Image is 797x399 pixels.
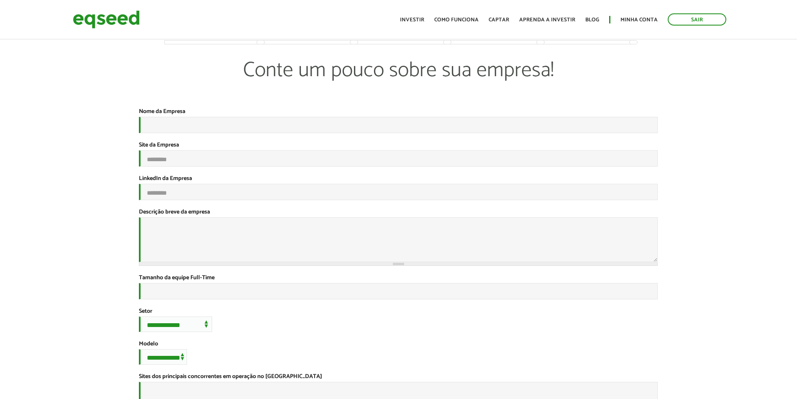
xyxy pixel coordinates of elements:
a: Minha conta [620,17,658,23]
img: EqSeed [73,8,140,31]
label: Tamanho da equipe Full-Time [139,275,215,281]
label: Descrição breve da empresa [139,209,210,215]
label: Sites dos principais concorrentes em operação no [GEOGRAPHIC_DATA] [139,374,322,380]
a: Como funciona [434,17,479,23]
a: Sair [668,13,726,26]
a: Aprenda a investir [519,17,575,23]
label: LinkedIn da Empresa [139,176,192,182]
a: Investir [400,17,424,23]
label: Nome da Empresa [139,109,185,115]
label: Setor [139,309,152,314]
label: Modelo [139,341,158,347]
a: Blog [585,17,599,23]
label: Site da Empresa [139,142,179,148]
a: Captar [489,17,509,23]
p: Conte um pouco sobre sua empresa! [165,58,632,108]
